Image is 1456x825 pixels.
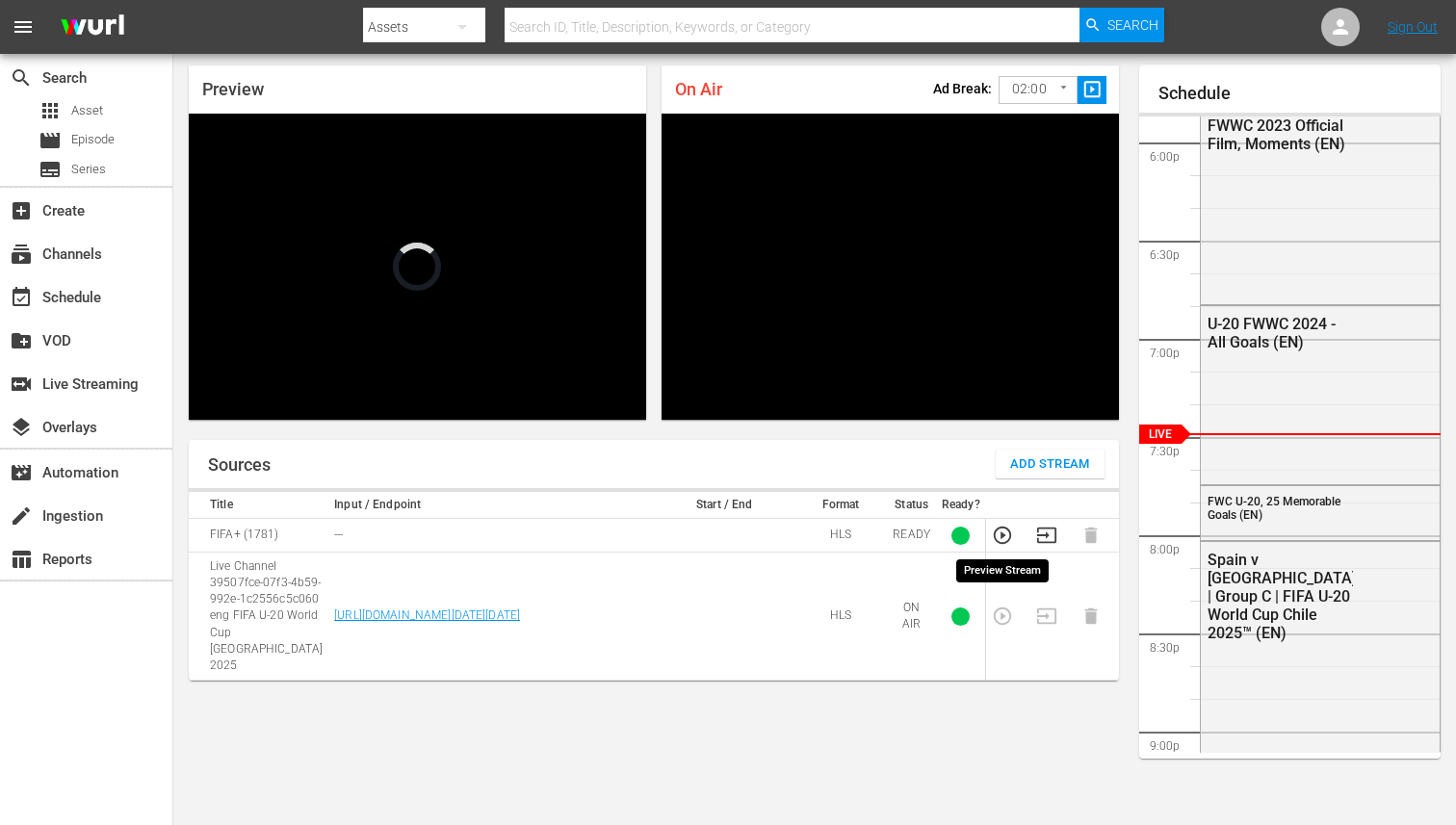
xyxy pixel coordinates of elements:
span: Search [10,66,33,90]
div: Spain v [GEOGRAPHIC_DATA] | Group C | FIFA U-20 World Cup Chile 2025™ (EN) [1208,551,1353,642]
th: Start / End [655,492,794,519]
div: U-20 FWWC 2024 - All Goals (EN) [1208,315,1353,351]
span: FWC U-20, 25 Memorable Goals (EN) [1208,495,1340,522]
h1: Sources [208,455,271,475]
h1: Schedule [1158,84,1441,103]
th: Format [794,492,888,519]
th: Title [189,492,328,519]
div: Video Player [662,114,1119,420]
td: HLS [794,519,888,553]
span: Series [71,160,106,179]
span: Schedule [10,286,33,309]
button: Transition [1036,525,1057,546]
td: FIFA+ (1781) [189,519,328,553]
span: Asset [71,101,103,120]
span: Reports [10,548,33,571]
span: menu [12,15,35,39]
th: Status [887,492,936,519]
span: Create [10,199,33,222]
img: ans4CAIJ8jUAAAAAAAAAAAAAAAAAAAAAAAAgQb4GAAAAAAAAAAAAAAAAAAAAAAAAJMjXAAAAAAAAAAAAAAAAAAAAAAAAgAT5G... [46,5,139,50]
td: ON AIR [887,553,936,681]
span: Preview [202,79,264,99]
span: Episode [39,129,62,152]
span: slideshow_sharp [1081,79,1104,101]
span: Episode [71,130,115,149]
span: Overlays [10,416,33,439]
span: Search [1107,8,1158,42]
div: FWWC 2023 Official Film, Moments (EN) [1208,116,1353,153]
td: HLS [794,553,888,681]
div: Video Player [189,114,646,420]
td: READY [887,519,936,553]
span: Add Stream [1010,453,1090,476]
span: Asset [39,99,62,122]
span: Ingestion [10,504,33,528]
td: --- [328,519,655,553]
span: Automation [10,461,33,484]
div: 02:00 [999,71,1078,108]
span: Series [39,158,62,181]
span: Live Streaming [10,373,33,396]
span: On Air [675,79,722,99]
span: VOD [10,329,33,352]
td: Live Channel 39507fce-07f3-4b59-992e-1c2556c5c060 eng FIFA U-20 World Cup [GEOGRAPHIC_DATA] 2025 [189,553,328,681]
button: Add Stream [996,450,1105,478]
span: Channels [10,243,33,266]
th: Input / Endpoint [328,492,655,519]
a: [URL][DOMAIN_NAME][DATE][DATE] [334,608,520,622]
th: Ready? [936,492,986,519]
p: Ad Break: [933,81,992,96]
button: Search [1079,8,1164,42]
a: Sign Out [1388,19,1438,35]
